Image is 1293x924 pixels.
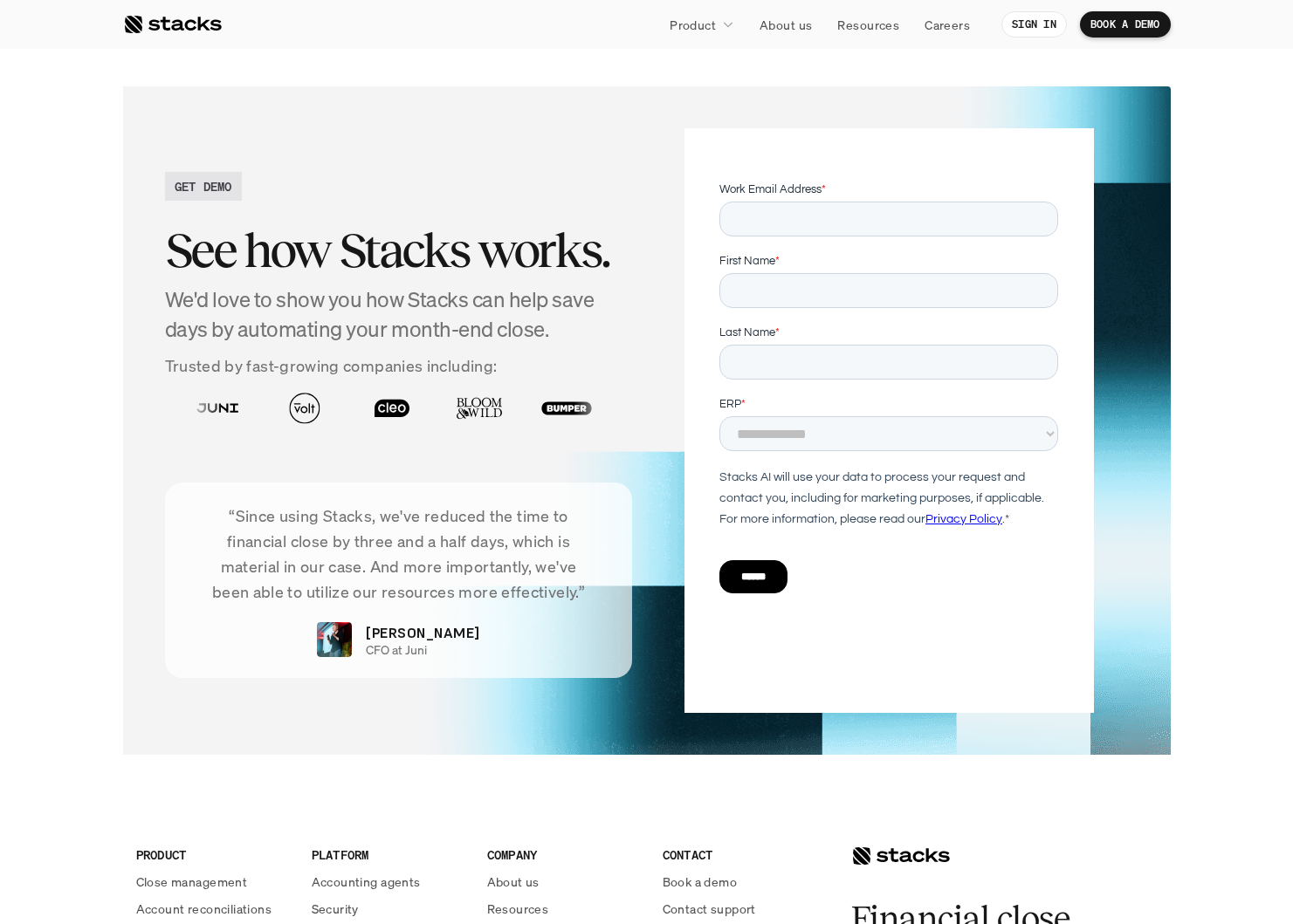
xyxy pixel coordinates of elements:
p: CFO at Juni [366,643,427,658]
p: BOOK A DEMO [1090,18,1160,31]
iframe: Form 0 [719,181,1058,624]
p: Book a demo [663,873,738,891]
h2: GET DEMO [175,177,232,195]
p: PRODUCT [136,845,291,864]
p: [PERSON_NAME] [366,622,479,643]
p: Security [312,900,359,918]
a: BOOK A DEMO [1080,11,1171,38]
p: Resources [487,900,549,918]
p: About us [760,16,812,34]
p: COMPANY [487,845,642,864]
p: “Since using Stacks, we've reduced the time to financial close by three and a half days, which is... [191,503,607,604]
p: SIGN IN [1012,18,1056,31]
p: PLATFORM [312,845,466,864]
p: About us [487,873,540,891]
p: Accounting agents [312,873,421,891]
a: SIGN IN [1001,11,1067,38]
a: About us [487,873,642,891]
a: Close management [136,873,291,891]
p: Close management [136,873,248,891]
a: About us [749,9,822,40]
a: Resources [827,9,910,40]
a: Careers [914,9,980,40]
h4: We'd love to show you how Stacks can help save days by automating your month-end close. [165,285,633,344]
h2: See how Stacks works. [165,223,633,277]
p: Product [670,16,716,34]
p: Account reconciliations [136,900,272,918]
p: Resources [837,16,899,34]
a: Security [312,900,466,918]
a: Contact support [663,900,817,918]
p: Contact support [663,900,756,918]
a: Resources [487,900,642,918]
a: Accounting agents [312,873,466,891]
p: Trusted by fast-growing companies including: [165,353,633,379]
a: Account reconciliations [136,900,291,918]
p: Careers [925,16,970,34]
p: CONTACT [663,845,817,864]
a: Book a demo [663,873,817,891]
